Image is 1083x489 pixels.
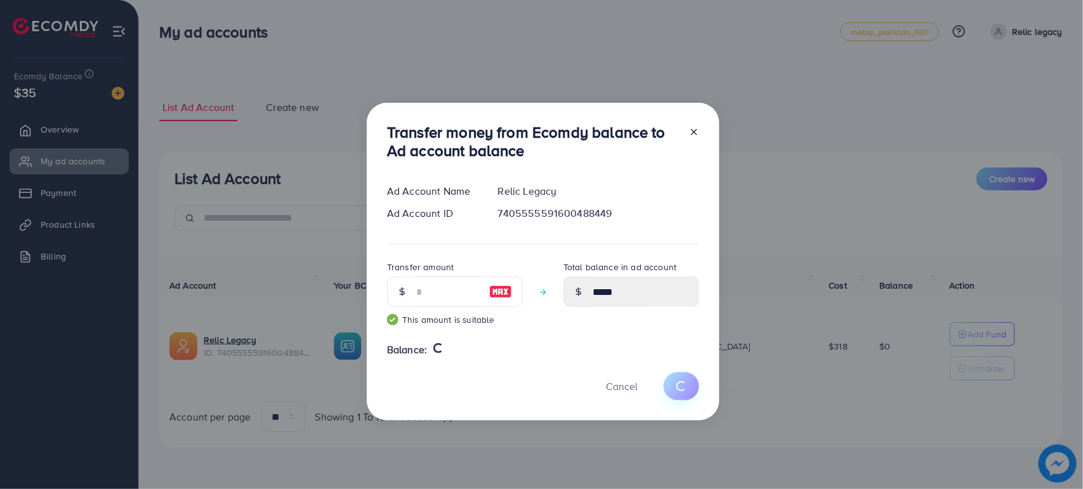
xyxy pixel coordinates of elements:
[590,372,653,400] button: Cancel
[488,206,709,221] div: 7405555591600488449
[377,206,488,221] div: Ad Account ID
[563,261,676,273] label: Total balance in ad account
[387,342,427,357] span: Balance:
[387,314,398,325] img: guide
[606,379,638,393] span: Cancel
[387,123,679,160] h3: Transfer money from Ecomdy balance to Ad account balance
[387,313,523,326] small: This amount is suitable
[377,184,488,199] div: Ad Account Name
[489,284,512,299] img: image
[488,184,709,199] div: Relic Legacy
[387,261,454,273] label: Transfer amount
